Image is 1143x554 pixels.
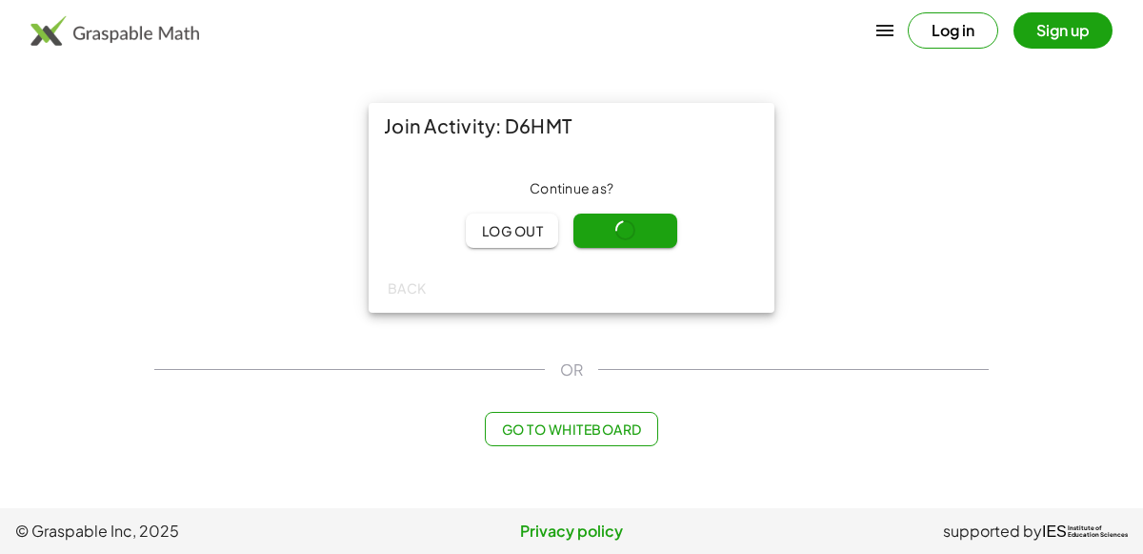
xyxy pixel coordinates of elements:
div: Continue as ? [384,179,759,198]
span: © Graspable Inc, 2025 [15,520,386,543]
span: IES [1042,523,1067,541]
button: Go to Whiteboard [485,412,657,446]
button: Log out [466,214,558,248]
a: IESInstitute ofEducation Sciences [1042,520,1128,543]
span: Log out [481,222,543,239]
span: OR [560,359,583,381]
span: supported by [943,520,1042,543]
a: Privacy policy [386,520,756,543]
div: Join Activity: D6HMT [369,103,774,149]
button: Sign up [1013,12,1113,49]
span: Institute of Education Sciences [1068,525,1128,539]
button: Log in [908,12,998,49]
span: Go to Whiteboard [501,421,641,438]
